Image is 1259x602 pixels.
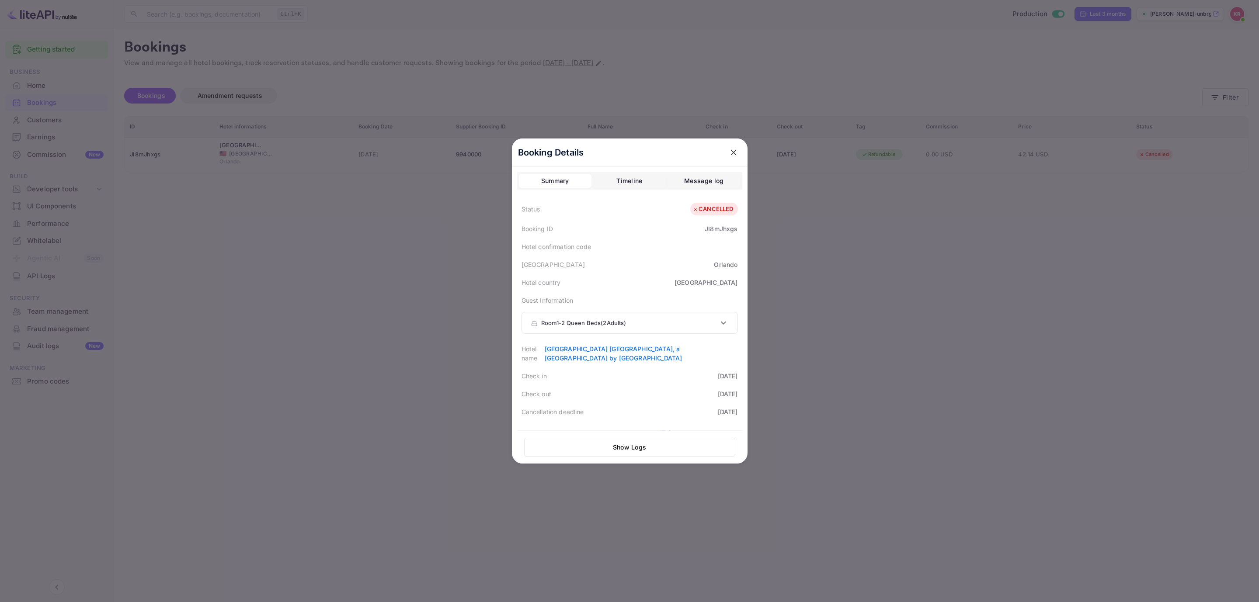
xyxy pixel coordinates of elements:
div: Message log [684,176,723,186]
p: Booking Details [518,146,584,159]
div: Timeline [616,176,642,186]
div: [DATE] [718,389,738,398]
p: Guest Information [522,296,738,305]
div: [DATE] [718,407,738,416]
div: Nationality [522,429,553,438]
button: Show Logs [524,438,735,457]
div: CANCELLED [692,205,733,214]
div: Orlando [714,260,737,269]
div: Check in [522,371,547,381]
a: [GEOGRAPHIC_DATA] [GEOGRAPHIC_DATA], a [GEOGRAPHIC_DATA] by [GEOGRAPHIC_DATA] [545,345,682,362]
div: [GEOGRAPHIC_DATA] [522,260,585,269]
button: Message log [668,174,740,188]
div: Hotel confirmation code [522,242,591,251]
div: Status [522,204,540,214]
div: JI8mJhxgs [705,224,737,233]
button: Timeline [593,174,666,188]
div: Booking ID [522,224,553,233]
div: Room1-2 Queen Beds(2Adults) [522,312,737,333]
div: [DATE] [718,371,738,381]
div: [GEOGRAPHIC_DATA] [675,429,738,438]
div: Check out [522,389,551,398]
div: Summary [541,176,569,186]
span: United States [660,425,670,441]
p: Room 1 - 2 Queen Beds ( 2 Adults ) [541,319,626,328]
div: Cancellation deadline [522,407,584,416]
div: Hotel country [522,278,561,287]
div: [GEOGRAPHIC_DATA] [675,278,738,287]
div: Hotel name [522,344,545,363]
button: close [726,145,741,160]
button: Summary [519,174,591,188]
